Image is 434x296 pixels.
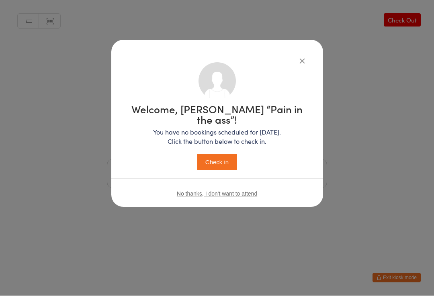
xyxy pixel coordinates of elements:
[127,128,307,146] p: You have no bookings scheduled for [DATE]. Click the button below to check in.
[199,63,236,100] img: no_photo.png
[177,191,257,197] button: No thanks, I don't want to attend
[127,104,307,125] h1: Welcome, [PERSON_NAME] “Pain in the ass”!
[197,154,237,171] button: Check in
